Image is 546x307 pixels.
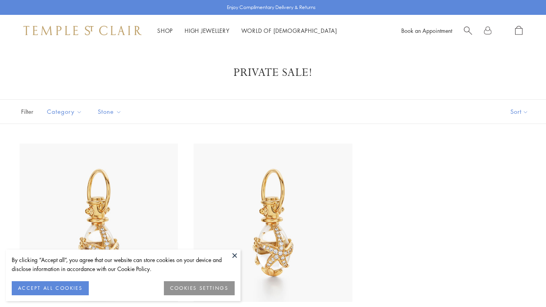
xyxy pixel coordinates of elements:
h1: Private Sale! [31,66,515,80]
span: Category [43,107,88,117]
img: P51826-E11STRPV [194,144,352,302]
div: By clicking “Accept all”, you agree that our website can store cookies on your device and disclos... [12,255,235,273]
button: ACCEPT ALL COOKIES [12,281,89,295]
a: Book an Appointment [401,27,452,34]
a: Open Shopping Bag [515,26,523,36]
img: P51826-E11STRPV [20,144,178,302]
button: COOKIES SETTINGS [164,281,235,295]
a: ShopShop [157,27,173,34]
button: Stone [92,103,128,120]
nav: Main navigation [157,26,337,36]
img: Temple St. Clair [23,26,142,35]
button: Show sort by [493,100,546,124]
a: World of [DEMOGRAPHIC_DATA]World of [DEMOGRAPHIC_DATA] [241,27,337,34]
p: Enjoy Complimentary Delivery & Returns [227,4,316,11]
span: Stone [94,107,128,117]
a: High JewelleryHigh Jewellery [185,27,230,34]
a: Search [464,26,472,36]
button: Category [41,103,88,120]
